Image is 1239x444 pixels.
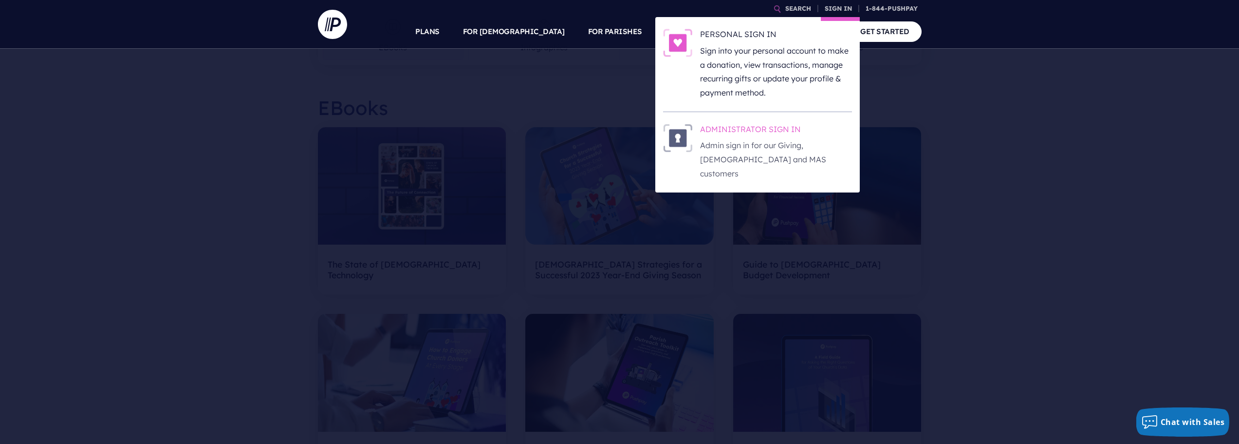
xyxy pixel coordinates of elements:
[789,15,825,49] a: COMPANY
[1161,417,1225,427] span: Chat with Sales
[700,44,852,100] p: Sign into your personal account to make a donation, view transactions, manage recurring gifts or ...
[663,124,692,152] img: ADMINISTRATOR SIGN IN - Illustration
[663,29,852,100] a: PERSONAL SIGN IN - Illustration PERSONAL SIGN IN Sign into your personal account to make a donati...
[848,21,922,41] a: GET STARTED
[732,15,766,49] a: EXPLORE
[463,15,565,49] a: FOR [DEMOGRAPHIC_DATA]
[663,29,692,57] img: PERSONAL SIGN IN - Illustration
[700,124,852,138] h6: ADMINISTRATOR SIGN IN
[1136,407,1230,437] button: Chat with Sales
[700,138,852,180] p: Admin sign in for our Giving, [DEMOGRAPHIC_DATA] and MAS customers
[663,124,852,181] a: ADMINISTRATOR SIGN IN - Illustration ADMINISTRATOR SIGN IN Admin sign in for our Giving, [DEMOGRA...
[588,15,642,49] a: FOR PARISHES
[415,15,440,49] a: PLANS
[700,29,852,43] h6: PERSONAL SIGN IN
[666,15,709,49] a: SOLUTIONS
